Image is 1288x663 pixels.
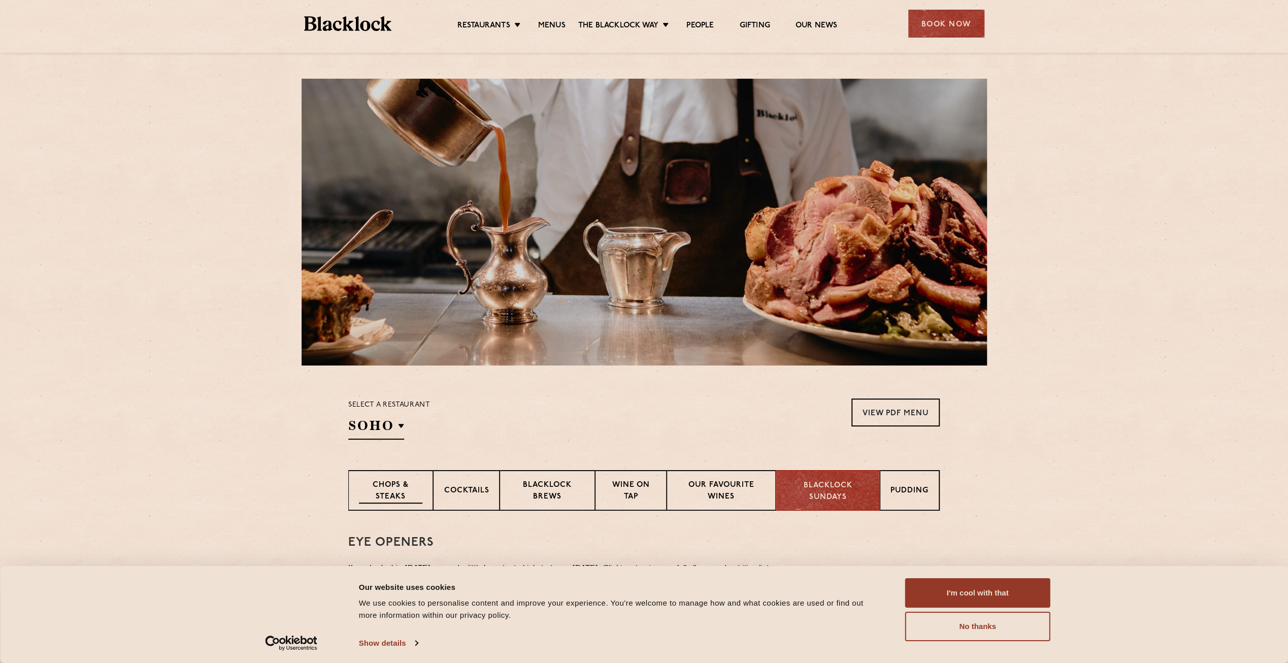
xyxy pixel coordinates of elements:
[905,578,1050,608] button: I'm cool with that
[796,21,838,32] a: Our News
[851,399,940,426] a: View PDF Menu
[348,536,940,549] h3: Eye openers
[538,21,566,32] a: Menus
[359,597,882,621] div: We use cookies to personalise content and improve your experience. You're welcome to manage how a...
[359,480,422,504] p: Chops & Steaks
[739,21,770,32] a: Gifting
[908,10,984,38] div: Book Now
[359,636,418,651] a: Show details
[786,480,869,503] p: Blacklock Sundays
[359,581,882,593] div: Our website uses cookies
[348,562,940,576] p: If you had a big [DATE] or need a little booster to kickstart your [DATE]. Click to view our full...
[890,485,929,498] p: Pudding
[457,21,510,32] a: Restaurants
[677,480,766,504] p: Our favourite wines
[620,565,636,573] a: here
[686,21,714,32] a: People
[444,485,489,498] p: Cocktails
[247,636,336,651] a: Usercentrics Cookiebot - opens in a new window
[578,21,658,32] a: The Blacklock Way
[606,480,655,504] p: Wine on Tap
[905,612,1050,641] button: No thanks
[348,417,404,440] h2: SOHO
[348,399,430,412] p: Select a restaurant
[304,16,392,31] img: BL_Textured_Logo-footer-cropped.svg
[510,480,584,504] p: Blacklock Brews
